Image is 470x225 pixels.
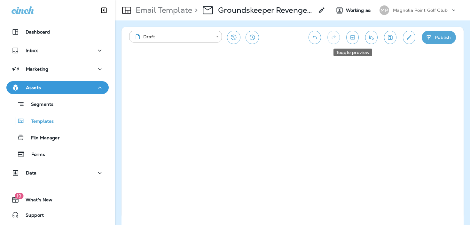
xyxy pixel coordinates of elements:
[365,31,378,44] button: Send test email
[26,66,48,72] p: Marketing
[6,81,109,94] button: Assets
[25,102,53,108] p: Segments
[95,4,113,17] button: Collapse Sidebar
[6,131,109,144] button: File Manager
[309,31,321,44] button: Undo
[6,63,109,75] button: Marketing
[26,85,41,90] p: Assets
[6,44,109,57] button: Inbox
[393,8,448,13] p: Magnolia Point Golf Club
[26,29,50,35] p: Dashboard
[19,213,44,220] span: Support
[246,31,259,44] button: View Changelog
[25,152,45,158] p: Forms
[346,8,373,13] span: Working as:
[15,193,23,199] span: 19
[218,5,314,15] p: Groundskeeper Revenge - 2025 - 11/7-9
[192,5,198,15] p: >
[346,31,359,44] button: Toggle preview
[333,49,372,56] div: Toggle preview
[26,170,37,175] p: Data
[25,119,54,125] p: Templates
[227,31,240,44] button: Restore from previous version
[6,114,109,128] button: Templates
[26,48,38,53] p: Inbox
[403,31,415,44] button: Edit details
[6,209,109,221] button: Support
[422,31,456,44] button: Publish
[6,147,109,161] button: Forms
[6,167,109,179] button: Data
[133,5,192,15] p: Email Template
[25,135,60,141] p: File Manager
[6,193,109,206] button: 19What's New
[384,31,396,44] button: Save
[134,34,212,40] div: Draft
[380,5,389,15] div: MP
[6,97,109,111] button: Segments
[6,26,109,38] button: Dashboard
[19,197,52,205] span: What's New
